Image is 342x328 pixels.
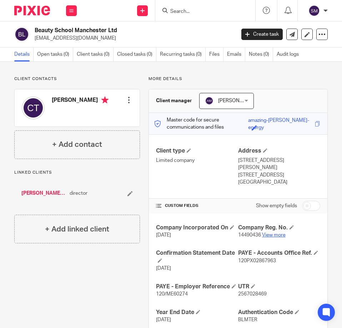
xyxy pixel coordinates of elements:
h4: PAYE - Employer Reference [156,283,238,290]
span: [PERSON_NAME] [218,98,257,103]
span: 2567028469 [238,292,267,297]
a: [PERSON_NAME] [PERSON_NAME] [21,190,66,197]
img: svg%3E [205,96,213,105]
a: Open tasks (0) [37,48,73,61]
h4: Authentication Code [238,309,320,316]
div: amazing-[PERSON_NAME]-energy [248,117,313,125]
h4: Address [238,147,320,155]
h4: CUSTOM FIELDS [156,203,238,209]
a: Details [14,48,34,61]
p: [GEOGRAPHIC_DATA] [238,179,320,186]
span: 120/ME60274 [156,292,188,297]
a: Closed tasks (0) [117,48,156,61]
span: BLMTER [238,317,257,322]
h4: PAYE - Accounts Office Ref. [238,249,320,257]
img: svg%3E [22,96,45,119]
h4: Client type [156,147,238,155]
p: Limited company [156,157,238,164]
a: Audit logs [277,48,302,61]
h4: Company Reg. No. [238,224,320,232]
a: Client tasks (0) [77,48,114,61]
p: More details [149,76,328,82]
a: View more [262,233,286,238]
span: 120PX02867963 [238,258,276,263]
h4: [PERSON_NAME] [52,96,109,105]
h3: Client manager [156,97,192,104]
input: Search [170,9,234,15]
h2: Beauty School Manchester Ltd [35,27,191,34]
p: [STREET_ADDRESS] [238,157,320,164]
a: Files [209,48,223,61]
span: director [70,190,87,197]
img: svg%3E [308,5,320,16]
span: [DATE] [156,266,171,271]
img: svg%3E [14,27,29,42]
label: Show empty fields [256,202,297,209]
a: Create task [241,29,283,40]
span: [DATE] [156,233,171,238]
p: Linked clients [14,170,140,175]
a: Emails [227,48,245,61]
i: Primary [101,96,109,104]
a: Notes (0) [249,48,273,61]
h4: Confirmation Statement Date [156,249,238,265]
h4: + Add linked client [45,224,109,235]
p: [EMAIL_ADDRESS][DOMAIN_NAME] [35,35,231,42]
span: [DATE] [156,317,171,322]
img: Pixie [14,6,50,15]
span: 14490436 [238,233,261,238]
a: Recurring tasks (0) [160,48,206,61]
h4: Company Incorporated On [156,224,238,232]
h4: Year End Date [156,309,238,316]
p: Client contacts [14,76,140,82]
h4: + Add contact [52,139,102,150]
h4: UTR [238,283,320,290]
p: [PERSON_NAME][STREET_ADDRESS] [238,164,320,179]
p: Master code for secure communications and files [154,116,248,131]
